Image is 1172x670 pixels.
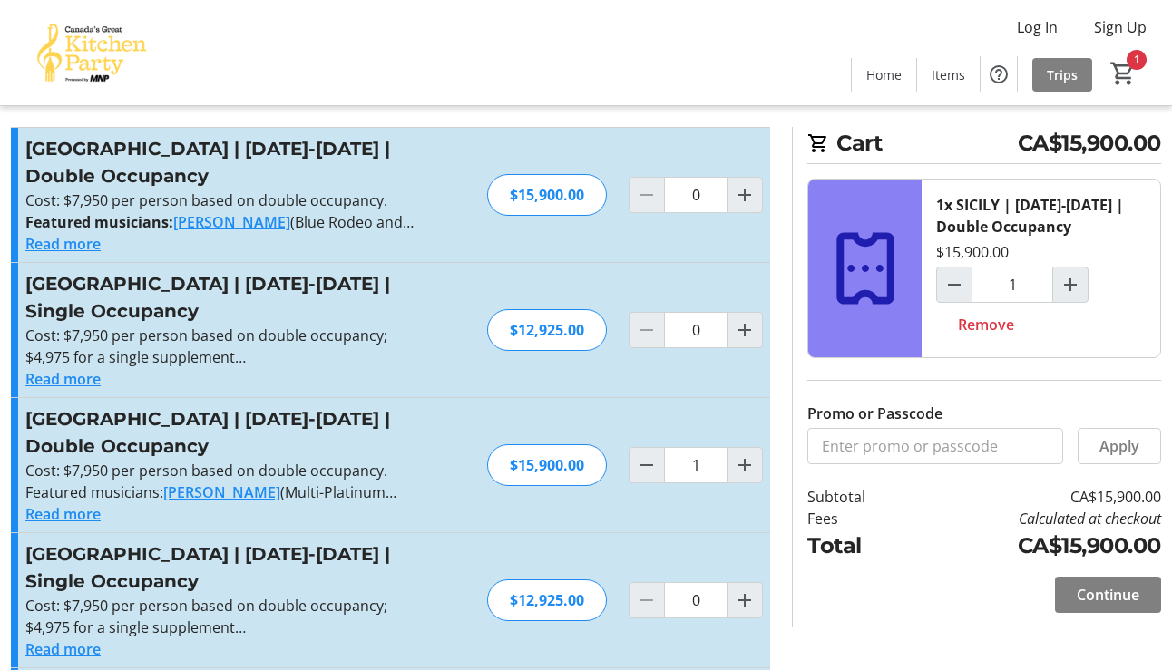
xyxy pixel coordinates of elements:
[1053,267,1088,302] button: Increment by one
[163,482,280,502] a: [PERSON_NAME]
[917,58,980,92] a: Items
[807,508,909,529] td: Fees
[932,65,965,84] span: Items
[1099,435,1139,457] span: Apply
[1055,577,1161,613] button: Continue
[910,529,1161,562] td: CA$15,900.00
[910,486,1161,508] td: CA$15,900.00
[1107,57,1139,90] button: Cart
[25,325,422,368] p: Cost: $7,950 per person based on double occupancy; $4,975 for a single supplement
[664,312,728,348] input: SOUTH AFRICA | March 3-10, 2026 | Single Occupancy Quantity
[936,306,1036,343] button: Remove
[11,7,172,98] img: Canada’s Great Kitchen Party's Logo
[25,135,422,189] h3: [GEOGRAPHIC_DATA] | [DATE]-[DATE] | Double Occupancy
[630,448,664,482] button: Decrement by one
[1002,13,1072,42] button: Log In
[936,241,1009,263] div: $15,900.00
[1094,16,1147,38] span: Sign Up
[807,529,909,562] td: Total
[664,177,728,213] input: SOUTH AFRICA | March 3-10, 2026 | Double Occupancy Quantity
[936,194,1146,238] div: 1x SICILY | [DATE]-[DATE] | Double Occupancy
[728,448,762,482] button: Increment by one
[807,127,1161,164] h2: Cart
[1079,13,1161,42] button: Sign Up
[807,403,942,424] label: Promo or Passcode
[487,444,607,486] div: $15,900.00
[981,56,1017,92] button: Help
[25,460,422,481] p: Cost: $7,950 per person based on double occupancy.
[487,174,607,216] div: $15,900.00
[972,267,1053,303] input: SICILY | May 2-9, 2026 | Double Occupancy Quantity
[1018,127,1161,160] span: CA$15,900.00
[25,212,290,232] strong: Featured musicians:
[1078,428,1161,464] button: Apply
[807,428,1063,464] input: Enter promo or passcode
[25,405,422,460] h3: [GEOGRAPHIC_DATA] | [DATE]-[DATE] | Double Occupancy
[487,579,607,621] div: $12,925.00
[1017,16,1058,38] span: Log In
[25,481,422,503] p: Featured musicians: (Multi-Platinum selling, Juno Award-winning artist, producer and playwright) ...
[25,638,101,660] button: Read more
[25,540,422,595] h3: [GEOGRAPHIC_DATA] | [DATE]-[DATE] | Single Occupancy
[728,178,762,212] button: Increment by one
[25,368,101,390] button: Read more
[1077,584,1139,606] span: Continue
[866,65,902,84] span: Home
[807,486,909,508] td: Subtotal
[25,270,422,325] h3: [GEOGRAPHIC_DATA] | [DATE]-[DATE] | Single Occupancy
[937,267,972,302] button: Decrement by one
[25,503,101,525] button: Read more
[728,583,762,617] button: Increment by one
[958,314,1014,335] span: Remove
[25,189,422,211] p: Cost: $7,950 per person based on double occupancy.
[25,595,422,638] p: Cost: $7,950 per person based on double occupancy; $4,975 for a single supplement
[1047,65,1078,84] span: Trips
[664,582,728,618] input: SICILY | May 2-9, 2026 | Single Occupancy Quantity
[487,309,607,351] div: $12,925.00
[25,233,101,255] button: Read more
[852,58,916,92] a: Home
[173,212,290,232] a: [PERSON_NAME]
[1032,58,1092,92] a: Trips
[25,211,422,233] p: (Blue Rodeo and the [PERSON_NAME] Band), ([PERSON_NAME] and the Legendary Hearts and The Cariboo ...
[664,447,728,483] input: SICILY | May 2-9, 2026 | Double Occupancy Quantity
[728,313,762,347] button: Increment by one
[910,508,1161,529] td: Calculated at checkout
